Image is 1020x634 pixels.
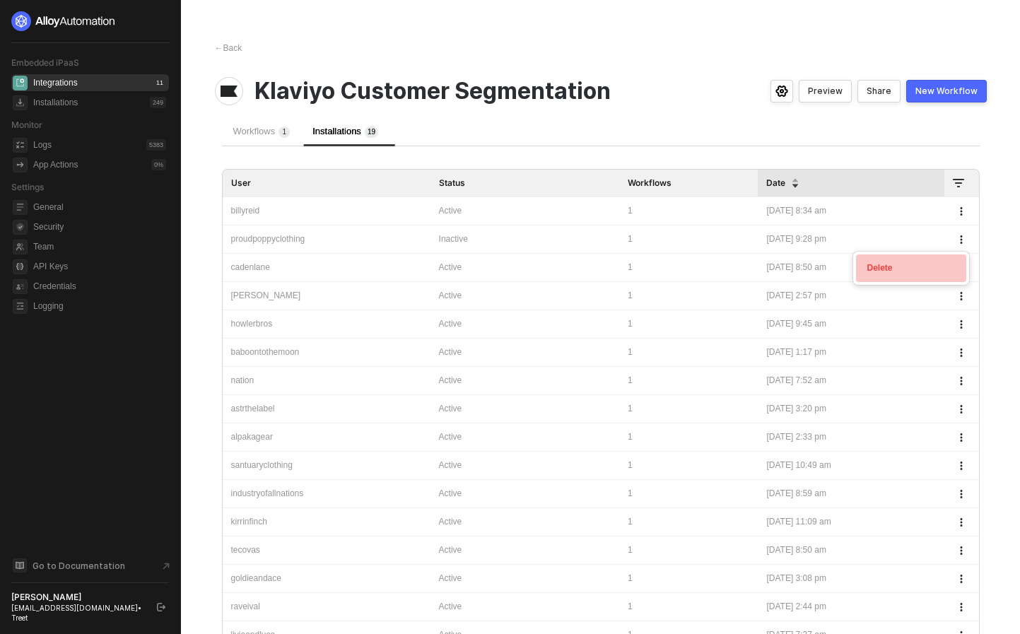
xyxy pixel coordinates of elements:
[231,289,422,303] div: [PERSON_NAME]
[628,487,749,500] div: 1
[766,515,935,529] div: [DATE] 11:09 am
[33,97,78,109] div: Installations
[231,346,422,359] div: baboontothemoon
[33,560,125,572] span: Go to Documentation
[11,557,170,574] a: Knowledge Base
[628,459,749,472] div: 1
[766,402,935,416] div: [DATE] 3:20 pm
[628,289,749,303] div: 1
[766,346,935,359] div: [DATE] 1:17 pm
[33,199,166,216] span: General
[439,488,462,498] span: Active
[11,119,42,130] span: Monitor
[439,375,462,385] span: Active
[766,487,935,500] div: [DATE] 8:59 am
[13,279,28,294] span: credentials
[231,402,422,416] div: astrthelabel
[439,262,462,272] span: Active
[857,80,901,102] button: Share
[439,290,462,300] span: Active
[33,159,78,171] div: App Actions
[906,80,987,102] button: New Workflow
[439,347,462,357] span: Active
[371,128,375,136] span: 9
[13,138,28,153] span: icon-logs
[799,80,852,102] button: Preview
[231,487,422,500] div: industryofallnations
[223,170,430,198] th: User
[628,572,749,585] div: 1
[231,317,422,331] div: howlerbros
[231,544,422,557] div: tecovas
[231,261,422,274] div: cadenlane
[215,42,242,54] div: Back
[13,240,28,254] span: team
[13,158,28,172] span: icon-app-actions
[628,346,749,359] div: 1
[11,57,79,68] span: Embedded iPaaS
[766,600,935,614] div: [DATE] 2:44 pm
[231,600,422,614] div: raveival
[775,86,788,97] span: icon-settings
[628,600,749,614] div: 1
[439,432,462,442] span: Active
[766,544,935,557] div: [DATE] 8:50 am
[13,558,27,573] span: documentation
[231,572,422,585] div: goldieandace
[628,544,749,557] div: 1
[33,298,166,315] span: Logging
[766,459,935,472] div: [DATE] 10:49 am
[439,404,462,413] span: Active
[33,218,166,235] span: Security
[33,238,166,255] span: Team
[808,86,843,97] div: Preview
[231,204,422,218] div: billyreid
[11,592,144,603] div: [PERSON_NAME]
[766,261,935,274] div: [DATE] 8:50 am
[159,559,173,573] span: document-arrow
[628,430,749,444] div: 1
[13,76,28,90] span: integrations
[766,430,935,444] div: [DATE] 2:33 pm
[439,545,462,555] span: Active
[11,11,169,31] a: logo
[867,262,955,275] div: Delete
[628,317,749,331] div: 1
[231,515,422,529] div: kirrinfinch
[231,233,422,246] div: proudpoppyclothing
[766,317,935,331] div: [DATE] 9:45 am
[33,77,78,89] div: Integrations
[231,459,422,472] div: santuaryclothing
[151,159,166,170] div: 0 %
[628,515,749,529] div: 1
[365,127,378,138] sup: 19
[150,97,166,108] div: 249
[439,573,462,583] span: Active
[13,299,28,314] span: logging
[231,374,422,387] div: nation
[153,77,166,88] div: 11
[766,177,785,189] span: Date
[13,200,28,215] span: general
[33,139,52,151] div: Logs
[766,233,935,246] div: [DATE] 9:28 pm
[430,170,620,198] th: Status
[628,233,749,246] div: 1
[439,517,462,527] span: Active
[13,259,28,274] span: api-key
[33,278,166,295] span: Credentials
[867,86,891,97] div: Share
[157,603,165,611] span: logout
[628,204,749,218] div: 1
[766,374,935,387] div: [DATE] 7:52 am
[766,204,935,218] div: [DATE] 8:34 am
[13,220,28,235] span: security
[13,95,28,110] span: installations
[11,603,144,623] div: [EMAIL_ADDRESS][DOMAIN_NAME] • Treet
[628,374,749,387] div: 1
[221,83,238,100] img: integration-icon
[312,126,378,136] span: Installations
[766,572,935,585] div: [DATE] 3:08 pm
[619,170,758,198] th: Workflows
[766,289,935,303] div: [DATE] 2:57 pm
